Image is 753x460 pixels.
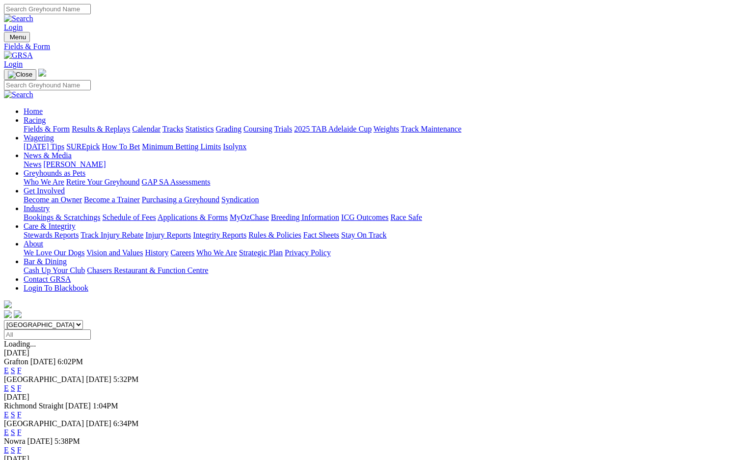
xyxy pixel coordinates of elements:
div: About [24,248,749,257]
a: How To Bet [102,142,140,151]
div: Get Involved [24,195,749,204]
img: GRSA [4,51,33,60]
a: Syndication [221,195,259,204]
span: 5:32PM [113,375,139,383]
a: Grading [216,125,242,133]
span: [DATE] [86,419,111,428]
a: We Love Our Dogs [24,248,84,257]
a: F [17,366,22,375]
img: logo-grsa-white.png [38,69,46,77]
a: F [17,410,22,419]
div: Racing [24,125,749,134]
a: Results & Replays [72,125,130,133]
a: Statistics [186,125,214,133]
a: History [145,248,168,257]
span: Nowra [4,437,26,445]
span: 1:04PM [93,402,118,410]
a: E [4,384,9,392]
a: E [4,366,9,375]
div: [DATE] [4,349,749,357]
a: Become a Trainer [84,195,140,204]
a: Fact Sheets [303,231,339,239]
a: News & Media [24,151,72,160]
a: News [24,160,41,168]
a: Minimum Betting Limits [142,142,221,151]
div: [DATE] [4,393,749,402]
div: Bar & Dining [24,266,749,275]
a: Vision and Values [86,248,143,257]
span: [DATE] [27,437,53,445]
a: Fields & Form [4,42,749,51]
a: Race Safe [390,213,422,221]
a: Coursing [243,125,272,133]
img: Search [4,90,33,99]
a: Who We Are [196,248,237,257]
img: facebook.svg [4,310,12,318]
div: Wagering [24,142,749,151]
img: twitter.svg [14,310,22,318]
a: Login [4,60,23,68]
span: Loading... [4,340,36,348]
a: Purchasing a Greyhound [142,195,219,204]
a: Login To Blackbook [24,284,88,292]
a: Home [24,107,43,115]
span: 6:02PM [57,357,83,366]
a: Tracks [162,125,184,133]
a: Breeding Information [271,213,339,221]
a: Greyhounds as Pets [24,169,85,177]
a: S [11,446,15,454]
span: 6:34PM [113,419,139,428]
a: Schedule of Fees [102,213,156,221]
a: S [11,366,15,375]
span: Richmond Straight [4,402,63,410]
a: Privacy Policy [285,248,331,257]
a: Careers [170,248,194,257]
a: Bar & Dining [24,257,67,266]
a: E [4,410,9,419]
a: Wagering [24,134,54,142]
a: Cash Up Your Club [24,266,85,274]
a: Weights [374,125,399,133]
img: Search [4,14,33,23]
button: Toggle navigation [4,32,30,42]
input: Select date [4,329,91,340]
a: Track Maintenance [401,125,461,133]
img: Close [8,71,32,79]
span: Menu [10,33,26,41]
a: F [17,446,22,454]
a: Industry [24,204,50,213]
a: Calendar [132,125,161,133]
span: Grafton [4,357,28,366]
a: Chasers Restaurant & Function Centre [87,266,208,274]
a: GAP SA Assessments [142,178,211,186]
a: MyOzChase [230,213,269,221]
a: Track Injury Rebate [81,231,143,239]
a: F [17,384,22,392]
a: Injury Reports [145,231,191,239]
a: Care & Integrity [24,222,76,230]
a: Stewards Reports [24,231,79,239]
a: SUREpick [66,142,100,151]
span: [GEOGRAPHIC_DATA] [4,419,84,428]
a: Applications & Forms [158,213,228,221]
a: About [24,240,43,248]
a: Login [4,23,23,31]
a: Racing [24,116,46,124]
input: Search [4,80,91,90]
a: S [11,428,15,436]
a: S [11,410,15,419]
a: Become an Owner [24,195,82,204]
a: [DATE] Tips [24,142,64,151]
span: [GEOGRAPHIC_DATA] [4,375,84,383]
a: 2025 TAB Adelaide Cup [294,125,372,133]
a: Contact GRSA [24,275,71,283]
img: logo-grsa-white.png [4,300,12,308]
a: E [4,446,9,454]
span: [DATE] [65,402,91,410]
a: E [4,428,9,436]
a: Get Involved [24,187,65,195]
a: Rules & Policies [248,231,301,239]
a: [PERSON_NAME] [43,160,106,168]
button: Toggle navigation [4,69,36,80]
a: Trials [274,125,292,133]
